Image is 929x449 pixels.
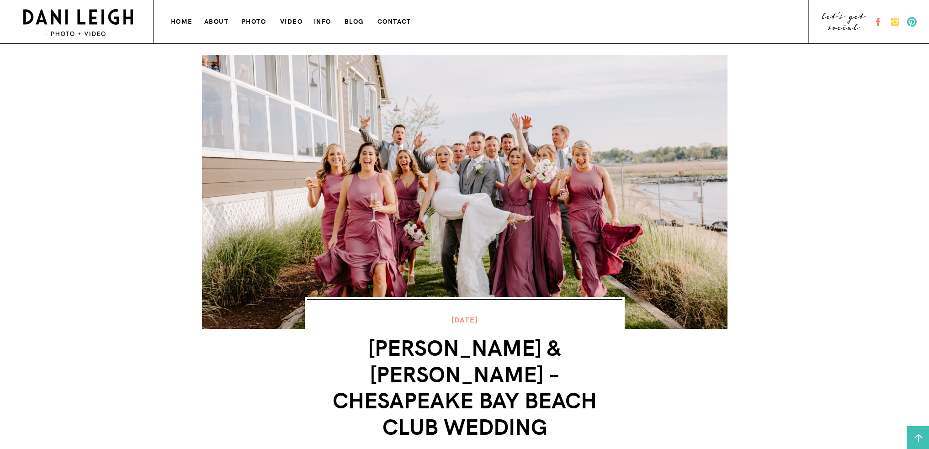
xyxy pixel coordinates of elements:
a: blog [345,16,366,25]
a: VIDEO [280,16,304,25]
h1: [PERSON_NAME] & [PERSON_NAME] – Chesapeake Bay Beach Club Wedding [323,333,607,438]
a: info [314,16,333,25]
a: home [171,16,194,25]
h1: Title [305,290,643,314]
a: about [204,16,229,25]
a: contact [377,16,414,25]
a: photo [242,16,267,25]
p: [DATE] [362,313,568,326]
a: let's get social [821,14,867,30]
